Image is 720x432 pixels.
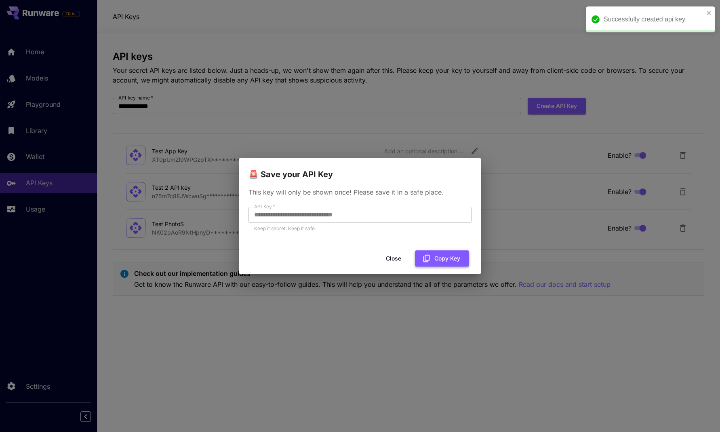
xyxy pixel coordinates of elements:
[239,158,481,181] h2: 🚨 Save your API Key
[375,250,412,267] button: Close
[254,224,466,233] p: Keep it secret. Keep it safe.
[706,10,712,16] button: close
[604,15,704,24] div: Successfully created api key
[254,203,275,210] label: API Key
[415,250,469,267] button: Copy Key
[248,187,472,197] p: This key will only be shown once! Please save it in a safe place.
